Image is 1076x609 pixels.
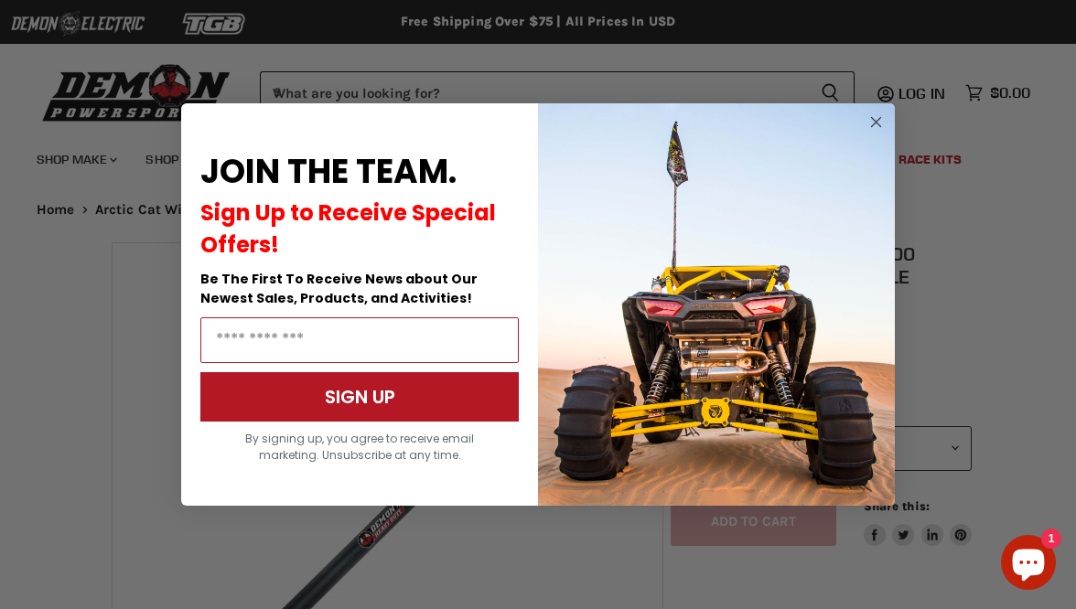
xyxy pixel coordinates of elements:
img: a9095488-b6e7-41ba-879d-588abfab540b.jpeg [538,103,895,506]
span: Be The First To Receive News about Our Newest Sales, Products, and Activities! [200,270,478,307]
span: JOIN THE TEAM. [200,148,457,195]
button: Close dialog [865,111,888,134]
span: By signing up, you agree to receive email marketing. Unsubscribe at any time. [245,431,474,463]
button: SIGN UP [200,372,519,422]
inbox-online-store-chat: Shopify online store chat [995,535,1061,594]
input: Email Address [200,317,519,363]
span: Sign Up to Receive Special Offers! [200,198,496,260]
